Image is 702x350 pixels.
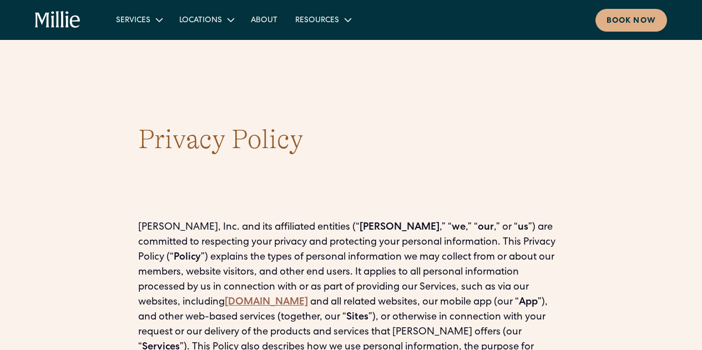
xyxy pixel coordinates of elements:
div: Services [107,11,170,29]
div: Locations [170,11,242,29]
strong: App [519,297,538,307]
div: Locations [179,15,222,27]
a: Book now [595,9,667,32]
strong: our [478,222,494,232]
strong: Sites [346,312,368,322]
strong: us [518,222,528,232]
h1: Privacy Policy [138,122,564,158]
strong: Policy [174,252,201,262]
div: Services [116,15,150,27]
div: Book now [607,16,656,27]
a: [DOMAIN_NAME] [225,297,308,307]
strong: [PERSON_NAME] [360,222,440,232]
a: About [242,11,286,29]
div: Resources [295,15,339,27]
div: Resources [286,11,359,29]
a: home [35,11,80,29]
strong: we [452,222,466,232]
